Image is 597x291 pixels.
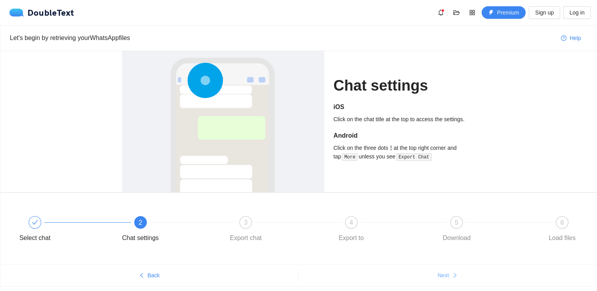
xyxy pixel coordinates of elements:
[299,269,597,282] button: Nextright
[349,219,353,226] span: 4
[334,76,475,95] h1: Chat settings
[451,9,462,16] span: folder-open
[455,219,458,226] span: 5
[148,271,160,280] span: Back
[122,232,159,244] div: Chat settings
[570,34,581,42] span: Help
[9,9,74,16] a: logoDoubleText
[10,33,555,43] div: Let's begin by retrieving your WhatsApp files
[396,153,432,161] code: Export Chat
[539,216,585,244] div: 6Load files
[118,216,223,244] div: 2Chat settings
[334,115,475,124] div: Click on the chat title at the top to access the settings.
[12,216,118,244] div: Select chat
[32,219,38,226] span: check
[466,9,478,16] span: appstore
[452,273,458,279] span: right
[223,216,329,244] div: 3Export chat
[244,219,248,226] span: 3
[563,6,591,19] button: Log in
[342,153,358,161] code: More
[466,6,478,19] button: appstore
[334,131,475,140] h5: Android
[19,232,50,244] div: Select chat
[139,219,142,226] span: 2
[334,144,475,161] div: Click on the three dots at the top right corner and tap unless you see
[230,232,262,244] div: Export chat
[139,273,144,279] span: left
[450,6,463,19] button: folder-open
[488,10,494,16] span: thunderbolt
[434,216,539,244] div: 5Download
[560,219,564,226] span: 6
[438,271,449,280] span: Next
[497,8,519,17] span: Premium
[555,32,587,44] button: question-circleHelp
[9,9,74,16] div: DoubleText
[549,232,576,244] div: Load files
[570,8,584,17] span: Log in
[435,9,447,16] span: bell
[535,8,553,17] span: Sign up
[482,6,526,19] button: thunderboltPremium
[443,232,471,244] div: Download
[339,232,364,244] div: Export to
[0,269,298,282] button: leftBack
[388,145,394,151] b: ⋮
[329,216,434,244] div: 4Export to
[561,35,566,42] span: question-circle
[334,102,475,112] h5: iOS
[9,9,27,16] img: logo
[435,6,447,19] button: bell
[529,6,560,19] button: Sign up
